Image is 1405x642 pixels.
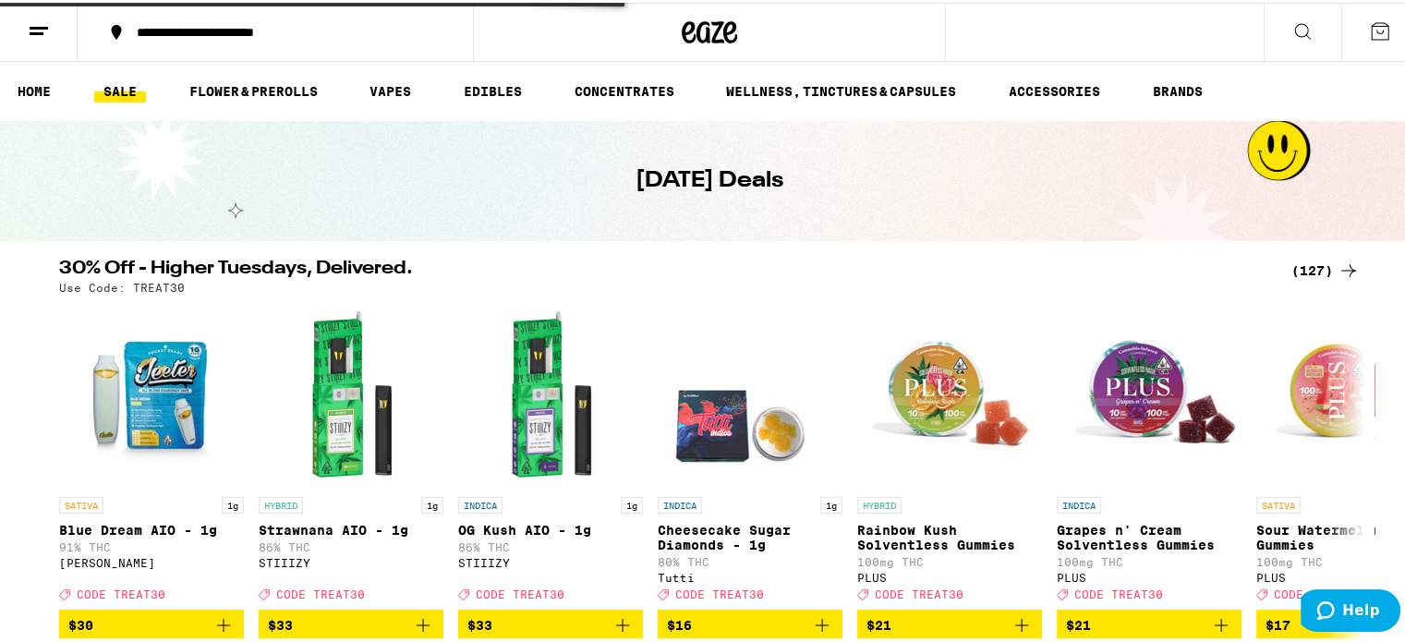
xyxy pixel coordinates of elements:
button: Add to bag [59,607,244,638]
button: Add to bag [259,607,443,638]
p: 86% THC [458,539,643,551]
p: SATIVA [1256,494,1301,511]
span: CODE TREAT30 [875,586,963,598]
iframe: Opens a widget where you can find more information [1301,587,1400,633]
img: PLUS - Rainbow Kush Solventless Gummies [857,300,1042,485]
div: Tutti [658,569,842,581]
a: Open page for Strawnana AIO - 1g from STIIIZY [259,300,443,607]
p: 100mg THC [857,553,1042,565]
p: 1g [421,494,443,511]
span: $21 [866,615,891,630]
p: Strawnana AIO - 1g [259,520,443,535]
span: CODE TREAT30 [1074,586,1163,598]
p: INDICA [658,494,702,511]
a: Open page for OG Kush AIO - 1g from STIIIZY [458,300,643,607]
p: HYBRID [259,494,303,511]
img: STIIIZY - OG Kush AIO - 1g [458,300,643,485]
a: SALE [94,78,146,100]
a: Open page for Grapes n' Cream Solventless Gummies from PLUS [1057,300,1241,607]
a: HOME [8,78,60,100]
p: 100mg THC [1057,553,1241,565]
a: ACCESSORIES [999,78,1109,100]
span: $16 [667,615,692,630]
p: Use Code: TREAT30 [59,279,185,291]
a: EDIBLES [454,78,531,100]
a: Open page for Cheesecake Sugar Diamonds - 1g from Tutti [658,300,842,607]
img: PLUS - Grapes n' Cream Solventless Gummies [1057,300,1241,485]
p: Rainbow Kush Solventless Gummies [857,520,1042,550]
div: PLUS [857,569,1042,581]
p: 1g [820,494,842,511]
span: CODE TREAT30 [675,586,764,598]
span: $33 [268,615,293,630]
p: Grapes n' Cream Solventless Gummies [1057,520,1241,550]
a: Open page for Rainbow Kush Solventless Gummies from PLUS [857,300,1042,607]
div: STIIIZY [458,554,643,566]
p: OG Kush AIO - 1g [458,520,643,535]
p: 86% THC [259,539,443,551]
button: Add to bag [1057,607,1241,638]
a: WELLNESS, TINCTURES & CAPSULES [717,78,965,100]
a: FLOWER & PREROLLS [180,78,327,100]
div: STIIIZY [259,554,443,566]
a: VAPES [360,78,420,100]
div: [PERSON_NAME] [59,554,244,566]
h1: [DATE] Deals [636,163,783,194]
span: $30 [68,615,93,630]
p: 1g [222,494,244,511]
img: STIIIZY - Strawnana AIO - 1g [259,300,443,485]
a: CONCENTRATES [565,78,684,100]
p: Blue Dream AIO - 1g [59,520,244,535]
p: INDICA [1057,494,1101,511]
span: CODE TREAT30 [1274,586,1363,598]
button: Add to bag [458,607,643,638]
img: Tutti - Cheesecake Sugar Diamonds - 1g [658,300,842,485]
p: SATIVA [59,494,103,511]
p: Cheesecake Sugar Diamonds - 1g [658,520,842,550]
p: INDICA [458,494,503,511]
span: CODE TREAT30 [476,586,564,598]
a: (127) [1291,257,1360,279]
img: Jeeter - Blue Dream AIO - 1g [59,300,244,485]
h2: 30% Off - Higher Tuesdays, Delivered. [59,257,1269,279]
span: $17 [1266,615,1290,630]
div: PLUS [1057,569,1241,581]
p: 1g [621,494,643,511]
p: HYBRID [857,494,902,511]
p: 80% THC [658,553,842,565]
span: $33 [467,615,492,630]
button: Add to bag [857,607,1042,638]
p: 91% THC [59,539,244,551]
button: Add to bag [658,607,842,638]
span: CODE TREAT30 [276,586,365,598]
a: Open page for Blue Dream AIO - 1g from Jeeter [59,300,244,607]
span: CODE TREAT30 [77,586,165,598]
span: $21 [1066,615,1091,630]
a: BRANDS [1144,78,1212,100]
